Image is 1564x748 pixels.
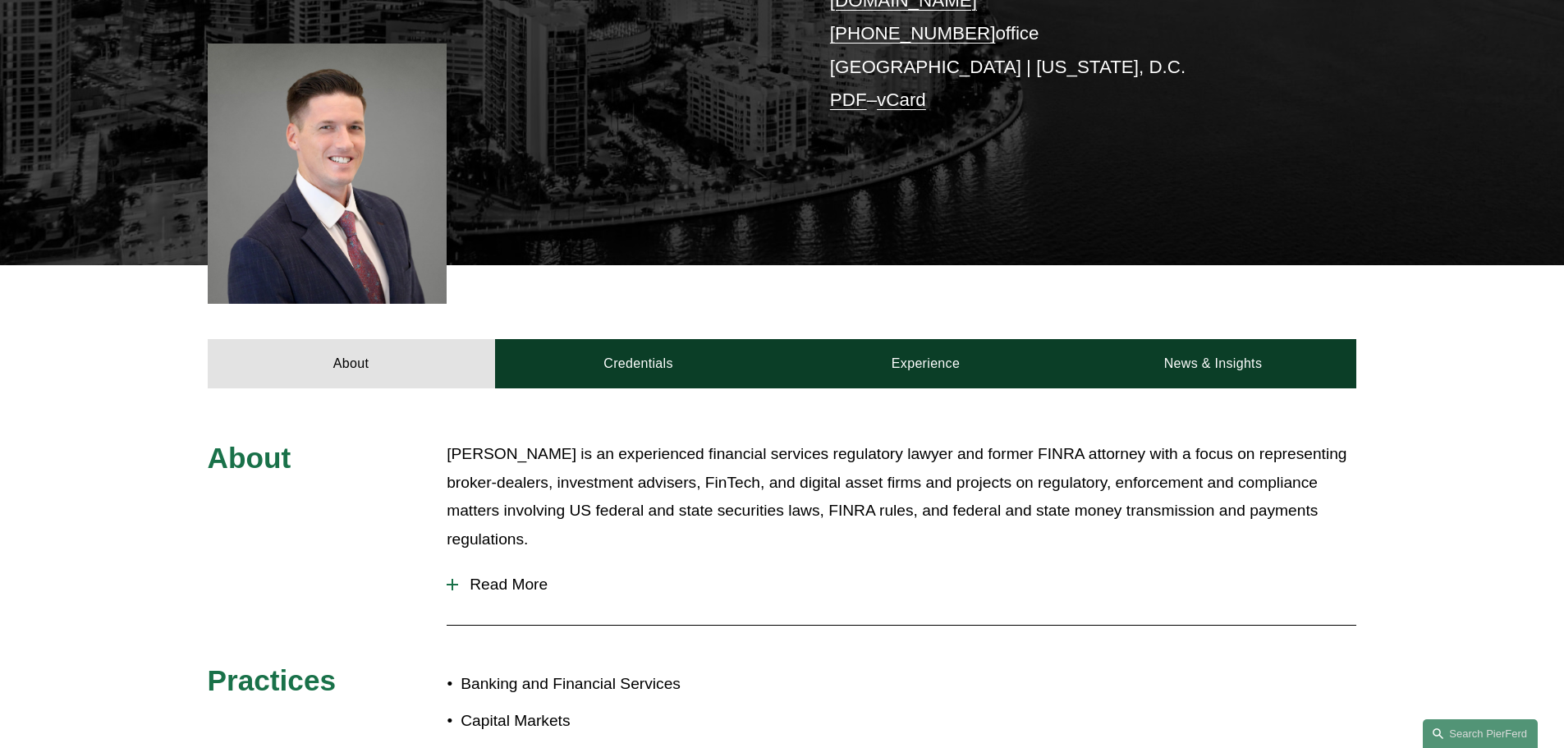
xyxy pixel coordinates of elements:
a: Search this site [1423,719,1538,748]
p: Banking and Financial Services [461,670,782,699]
a: News & Insights [1069,339,1356,388]
button: Read More [447,563,1356,606]
span: Read More [458,576,1356,594]
a: Credentials [495,339,782,388]
a: PDF [830,89,867,110]
a: [PHONE_NUMBER] [830,23,996,44]
span: Practices [208,664,337,696]
p: Capital Markets [461,707,782,736]
span: About [208,442,291,474]
a: Experience [782,339,1070,388]
p: [PERSON_NAME] is an experienced financial services regulatory lawyer and former FINRA attorney wi... [447,440,1356,553]
a: About [208,339,495,388]
a: vCard [877,89,926,110]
